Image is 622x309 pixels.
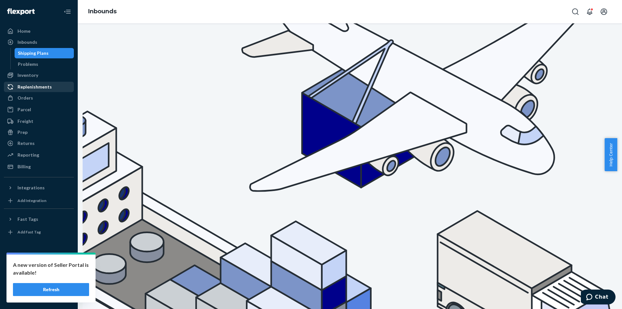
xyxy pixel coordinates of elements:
[83,2,122,21] ol: breadcrumbs
[17,216,38,222] div: Fast Tags
[17,184,45,191] div: Integrations
[4,291,74,301] button: Give Feedback
[61,5,74,18] button: Close Navigation
[18,50,49,56] div: Shipping Plans
[581,290,616,306] iframe: Opens a widget where you can chat to one of our agents
[17,229,41,235] div: Add Fast Tag
[4,127,74,137] a: Prep
[17,39,37,45] div: Inbounds
[4,93,74,103] a: Orders
[17,72,38,78] div: Inventory
[4,214,74,224] button: Fast Tags
[15,59,74,69] a: Problems
[4,227,74,237] a: Add Fast Tag
[17,84,52,90] div: Replenishments
[17,163,31,170] div: Billing
[4,280,74,290] a: Help Center
[4,161,74,172] a: Billing
[4,258,74,268] a: Settings
[4,70,74,80] a: Inventory
[597,5,610,18] button: Open account menu
[4,269,74,279] button: Talk to Support
[4,26,74,36] a: Home
[4,37,74,47] a: Inbounds
[4,116,74,126] a: Freight
[605,138,617,171] button: Help Center
[17,129,28,136] div: Prep
[17,95,33,101] div: Orders
[4,138,74,149] a: Returns
[17,152,39,158] div: Reporting
[17,118,33,125] div: Freight
[88,8,117,15] a: Inbounds
[4,82,74,92] a: Replenishments
[569,5,582,18] button: Open Search Box
[17,198,46,203] div: Add Integration
[17,140,35,147] div: Returns
[4,183,74,193] button: Integrations
[13,283,89,296] button: Refresh
[15,48,74,58] a: Shipping Plans
[7,8,35,15] img: Flexport logo
[583,5,596,18] button: Open notifications
[13,261,89,277] p: A new version of Seller Portal is available!
[17,106,31,113] div: Parcel
[4,150,74,160] a: Reporting
[4,196,74,206] a: Add Integration
[4,104,74,115] a: Parcel
[18,61,38,67] div: Problems
[17,28,30,34] div: Home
